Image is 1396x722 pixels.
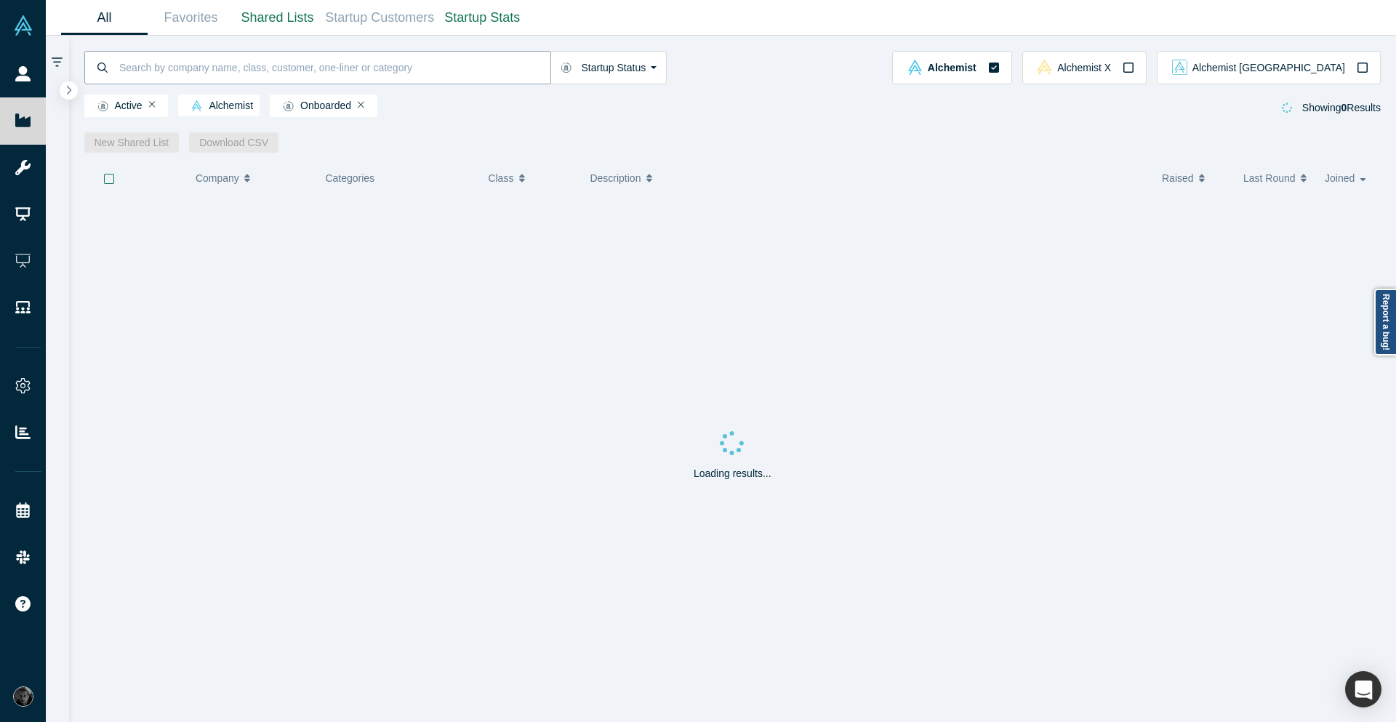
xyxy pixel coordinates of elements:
span: Alchemist [928,63,976,73]
span: Active [91,100,143,112]
button: Remove Filter [149,100,156,110]
span: Class [488,163,513,193]
button: Company [196,163,302,193]
button: Class [488,163,567,193]
span: Last Round [1243,163,1296,193]
button: alchemist_aj Vault LogoAlchemist [GEOGRAPHIC_DATA] [1157,51,1381,84]
button: Last Round [1243,163,1309,193]
button: New Shared List [84,132,180,153]
img: alchemist Vault Logo [191,100,202,111]
a: All [61,1,148,35]
button: Download CSV [189,132,278,153]
a: Favorites [148,1,234,35]
button: Description [590,163,1147,193]
a: Startup Stats [439,1,526,35]
strong: 0 [1341,102,1347,113]
input: Search by company name, class, customer, one-liner or category [118,50,550,84]
a: Startup Customers [321,1,439,35]
span: Categories [325,172,374,184]
span: Alchemist [185,100,253,112]
img: Alchemist Vault Logo [13,15,33,36]
a: Report a bug! [1374,289,1396,356]
span: Alchemist X [1057,63,1111,73]
span: Alchemist [GEOGRAPHIC_DATA] [1192,63,1345,73]
button: Joined [1325,163,1371,193]
p: Loading results... [694,466,771,481]
img: alchemist Vault Logo [907,60,923,75]
span: Raised [1162,163,1194,193]
button: alchemistx Vault LogoAlchemist X [1022,51,1147,84]
img: Rami C.'s Account [13,686,33,707]
span: Onboarded [276,100,351,112]
button: alchemist Vault LogoAlchemist [892,51,1011,84]
img: alchemistx Vault Logo [1037,60,1052,75]
span: Description [590,163,641,193]
button: Remove Filter [358,100,364,110]
img: alchemist_aj Vault Logo [1172,60,1187,75]
img: Startup status [97,100,108,112]
span: Showing Results [1302,102,1381,113]
img: Startup status [283,100,294,112]
a: Shared Lists [234,1,321,35]
img: Startup status [561,62,571,73]
span: Company [196,163,239,193]
button: Raised [1162,163,1228,193]
span: Joined [1325,163,1355,193]
button: Startup Status [550,51,667,84]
